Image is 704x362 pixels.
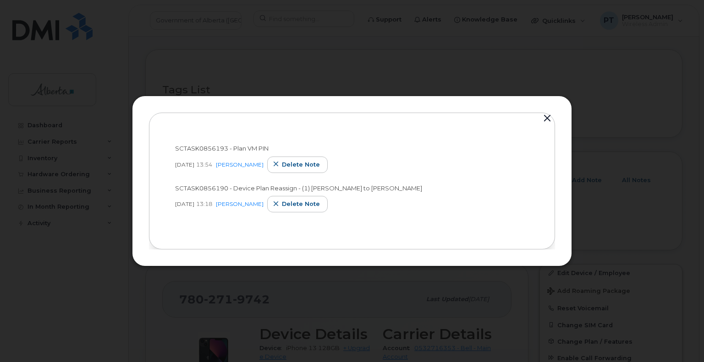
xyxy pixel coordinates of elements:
[267,196,328,212] button: Delete note
[175,145,269,152] span: SCTASK0856193 - Plan VM PIN
[216,200,264,207] a: [PERSON_NAME]
[267,157,328,173] button: Delete note
[282,160,320,169] span: Delete note
[175,161,194,168] span: [DATE]
[175,184,422,192] span: SCTASK0856190 - Device Plan Reassign - (1) [PERSON_NAME] to [PERSON_NAME]
[196,200,212,208] span: 13:18
[282,200,320,208] span: Delete note
[175,200,194,208] span: [DATE]
[216,161,264,168] a: [PERSON_NAME]
[196,161,212,168] span: 13:54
